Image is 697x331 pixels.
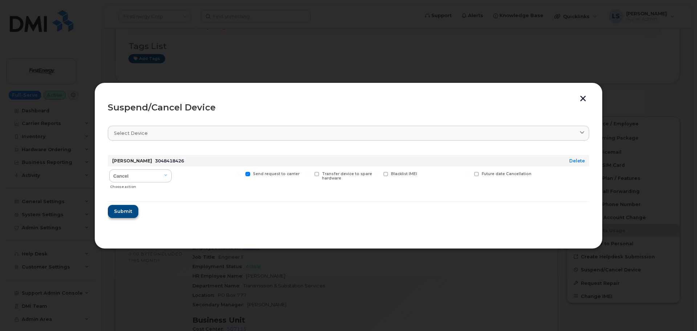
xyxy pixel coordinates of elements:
[108,126,589,141] a: Select device
[108,205,138,218] button: Submit
[112,158,152,164] strong: [PERSON_NAME]
[465,172,469,175] input: Future date Cancellation
[114,208,132,215] span: Submit
[391,171,417,176] span: Blacklist IMEI
[110,181,172,190] div: Choose action
[306,172,309,175] input: Transfer device to spare hardware
[322,171,372,181] span: Transfer device to spare hardware
[108,103,589,112] div: Suspend/Cancel Device
[482,171,531,176] span: Future date Cancellation
[155,158,184,164] span: 3048418426
[375,172,378,175] input: Blacklist IMEI
[114,130,148,137] span: Select device
[253,171,299,176] span: Send request to carrier
[665,299,692,326] iframe: Messenger Launcher
[237,172,240,175] input: Send request to carrier
[569,158,585,164] a: Delete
